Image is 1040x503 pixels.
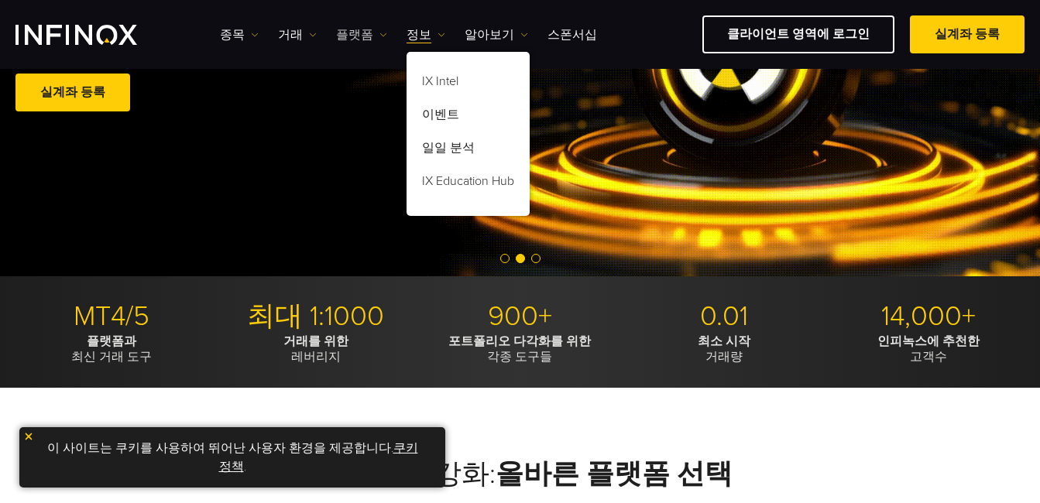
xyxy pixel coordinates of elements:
[407,167,530,200] a: IX Education Hub
[407,67,530,101] a: IX Intel
[832,299,1025,334] p: 14,000+
[27,435,438,480] p: 이 사이트는 쿠키를 사용하여 뛰어난 사용자 환경을 제공합니다. .
[910,15,1025,53] a: 실계좌 등록
[15,74,130,111] a: 실계좌 등록
[15,299,208,334] p: MT4/5
[283,334,348,349] strong: 거래를 위한
[220,299,413,334] p: 최대 1:1000
[15,457,1025,491] h2: 거래 과정 강화:
[465,26,528,44] a: 알아보기
[336,26,387,44] a: 플랫폼
[516,254,525,263] span: Go to slide 2
[407,101,530,134] a: 이벤트
[628,334,821,364] p: 거래량
[547,26,597,44] a: 스폰서십
[15,334,208,364] p: 최신 거래 도구
[531,254,541,263] span: Go to slide 3
[407,26,445,44] a: 정보
[832,334,1025,364] p: 고객수
[15,25,173,45] a: INFINOX Logo
[448,334,591,349] strong: 포트폴리오 다각화를 위한
[702,15,894,53] a: 클라이언트 영역에 로그인
[698,334,750,349] strong: 최소 시작
[500,254,510,263] span: Go to slide 1
[424,299,616,334] p: 900+
[220,334,413,364] p: 레버리지
[23,431,34,442] img: yellow close icon
[877,334,980,349] strong: 인피녹스에 추천한
[278,26,317,44] a: 거래
[87,334,136,349] strong: 플랫폼과
[424,334,616,364] p: 각종 도구들
[220,26,259,44] a: 종목
[407,134,530,167] a: 일일 분석
[496,457,733,491] strong: 올바른 플랫폼 선택
[628,299,821,334] p: 0.01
